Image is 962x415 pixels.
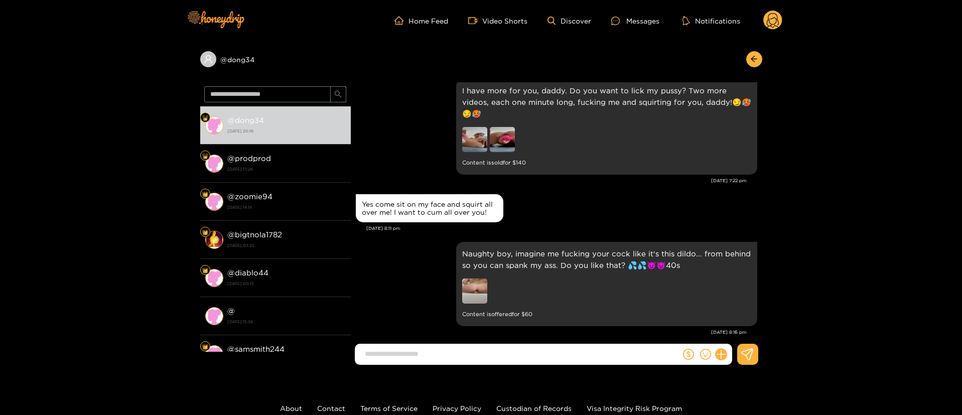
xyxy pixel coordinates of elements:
strong: [DATE] 03:25 [227,241,346,250]
img: Fan Level [202,191,208,197]
img: Fan Level [202,267,208,273]
a: Video Shorts [468,16,527,25]
div: @dong34 [200,51,351,67]
span: user [204,55,213,64]
span: dollar [683,349,694,360]
strong: @ dong34 [227,116,264,124]
span: home [394,16,408,25]
a: Visa Integrity Risk Program [587,404,682,412]
small: Content is sold for $ 140 [462,157,751,169]
strong: @ zoomie94 [227,192,272,201]
strong: @ bigtnola1782 [227,230,282,239]
img: preview [462,127,487,152]
p: Naughty boy, imagine me fucking your cock like it's this dildo... from behind so you can spank my... [462,248,751,271]
strong: @ diablo44 [227,268,268,277]
div: [DATE] 8:11 pm [366,225,757,232]
strong: [DATE] 15:36 [227,317,346,326]
strong: [DATE] 14:18 [227,203,346,212]
img: conversation [205,193,223,211]
a: Discover [547,17,591,25]
a: Privacy Policy [433,404,481,412]
a: Home Feed [394,16,448,25]
img: conversation [205,269,223,287]
div: [DATE] 7:22 pm [356,177,747,184]
a: Terms of Service [360,404,418,412]
div: Sep. 30, 7:22 pm [456,79,757,175]
div: Yes come sit on my face and squirt all over me! I want to cum all over you! [362,200,497,216]
strong: [DATE] 00:15 [227,279,346,288]
p: I have more for you, daddy. Do you want to lick my pussy? Two more videos, each one minute long, ... [462,85,751,119]
button: arrow-left [746,51,762,67]
strong: @ [227,307,235,315]
strong: @ prodprod [227,154,271,163]
img: conversation [205,307,223,325]
div: Messages [611,15,659,27]
button: dollar [681,347,696,362]
button: search [330,86,346,102]
span: search [334,90,342,99]
img: conversation [205,345,223,363]
strong: [DATE] 20:16 [227,126,346,135]
img: preview [490,127,515,152]
span: arrow-left [750,55,758,64]
small: Content is offered for $ 60 [462,309,751,320]
strong: @ samsmith244 [227,345,285,353]
img: Fan Level [202,115,208,121]
a: Custodian of Records [496,404,572,412]
span: video-camera [468,16,482,25]
img: conversation [205,155,223,173]
div: [DATE] 8:16 pm [356,329,747,336]
button: Notifications [679,16,743,26]
div: Sep. 30, 8:11 pm [356,194,503,222]
div: Sep. 30, 8:16 pm [456,242,757,326]
img: conversation [205,116,223,134]
strong: [DATE] 13:26 [227,165,346,174]
img: Fan Level [202,153,208,159]
img: conversation [205,231,223,249]
a: Contact [317,404,345,412]
img: Fan Level [202,229,208,235]
img: preview [462,279,487,304]
a: About [280,404,302,412]
span: smile [700,349,711,360]
img: Fan Level [202,344,208,350]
